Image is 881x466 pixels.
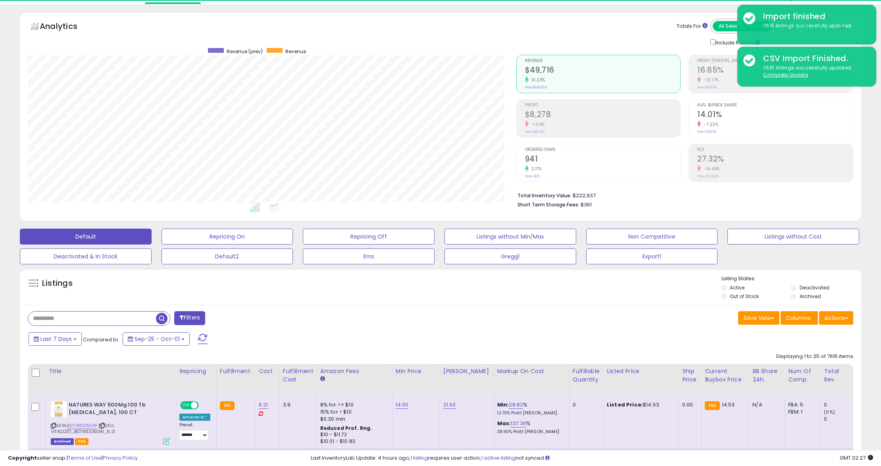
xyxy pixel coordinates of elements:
div: Title [49,367,173,375]
div: FBA: 5 [788,401,814,408]
small: (0%) [824,409,835,415]
button: Default2 [162,248,293,264]
div: Displaying 1 to 25 of 7615 items [776,353,853,360]
b: Max: [497,420,511,427]
span: 2025-10-9 02:27 GMT [840,454,873,462]
span: ROI [697,148,853,152]
b: Listed Price: [607,401,643,408]
span: Last 7 Days [40,335,72,343]
span: Revenue [285,48,306,55]
small: Prev: 32.69% [697,174,719,179]
div: 0 [824,401,856,408]
button: Repricing Off [303,229,435,245]
h2: $8,278 [525,110,681,121]
span: FBA [75,438,88,445]
a: 14.00 [396,401,409,409]
small: Prev: 18.66% [697,85,717,90]
span: $361 [581,201,592,208]
h2: $49,716 [525,65,681,76]
div: $14.53 [607,401,673,408]
div: Amazon Fees [320,367,389,375]
button: Sep-25 - Oct-01 [123,332,190,346]
h2: 27.32% [697,154,853,165]
div: Num of Comp. [788,367,817,384]
div: 15% for > $10 [320,408,386,416]
h2: 16.65% [697,65,853,76]
span: Compared to: [83,336,119,343]
div: 3.9 [283,401,311,408]
div: Cost [259,367,276,375]
label: Active [730,284,744,291]
div: 0.00 [682,401,695,408]
h2: 14.01% [697,110,853,121]
div: 0 [573,401,597,408]
span: Listings that have been deleted from Seller Central [51,438,74,445]
small: 10.23% [529,77,545,83]
span: OFF [198,402,210,409]
a: 28.82 [509,401,523,409]
a: B074XDD5GW [67,422,97,429]
div: N/A [752,401,779,408]
div: Include Returns [704,38,770,47]
b: Reduced Prof. Rng. [320,425,372,431]
div: % [497,401,563,416]
div: $10 - $11.72 [320,431,386,438]
a: 1 active listing [481,454,516,462]
button: Save View [738,311,779,325]
button: Listings without Min/Max [444,229,576,245]
span: Revenue [525,59,681,63]
p: Listing States: [721,275,862,283]
div: Listed Price [607,367,675,375]
h5: Listings [42,278,73,289]
a: 6.21 [259,401,268,409]
div: % [497,420,563,435]
div: ASIN: [51,401,170,444]
img: 41eStJCOFzL._SL40_.jpg [51,401,67,417]
a: 137.36 [511,420,526,427]
div: Ship Price [682,367,698,384]
div: Repricing [179,367,213,375]
span: Avg. Buybox Share [697,103,853,108]
div: Min Price [396,367,437,375]
div: 8% for <= $10 [320,401,386,408]
p: 12.79% Profit [PERSON_NAME] [497,410,563,416]
div: Current Buybox Price [705,367,746,384]
span: Sep-25 - Oct-01 [135,335,180,343]
div: Amazon AI * [179,414,210,421]
button: Deactivated & In Stock [20,248,152,264]
div: 0 [824,416,856,423]
div: Total Rev. [824,367,853,384]
div: CSV Import Finished. [757,53,870,64]
th: The percentage added to the cost of goods (COGS) that forms the calculator for Min & Max prices. [494,364,569,395]
button: Columns [781,311,818,325]
span: Profit [PERSON_NAME] [697,59,853,63]
span: | SKU: VITACOST_B074XDD5GW_6.21 [51,422,115,434]
b: Total Inventory Value: [517,192,571,199]
small: Amazon Fees. [320,375,325,383]
small: -10.77% [701,77,719,83]
small: Prev: $8,416 [525,129,544,134]
label: Archived [800,293,821,300]
label: Deactivated [800,284,829,291]
div: $10.01 - $10.83 [320,438,386,445]
div: FBM: 1 [788,408,814,416]
div: 7615 listings successfully updated. [757,22,870,30]
small: Prev: $45,104 [525,85,547,90]
span: Columns [786,314,811,322]
a: Terms of Use [68,454,102,462]
small: Prev: 15.10% [697,129,716,134]
span: Profit [525,103,681,108]
p: 38.90% Profit [PERSON_NAME] [497,429,563,435]
div: Last InventoryLab Update: 4 hours ago, requires user action, not synced. [311,454,873,462]
strong: Copyright [8,454,37,462]
button: Erra [303,248,435,264]
button: Repricing On [162,229,293,245]
div: BB Share 24h. [752,367,781,384]
b: Short Term Storage Fees: [517,201,579,208]
button: Last 7 Days [29,332,82,346]
div: Fulfillment [220,367,252,375]
button: Actions [819,311,853,325]
a: 1 listing [410,454,428,462]
h5: Analytics [40,21,93,34]
button: Default [20,229,152,245]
